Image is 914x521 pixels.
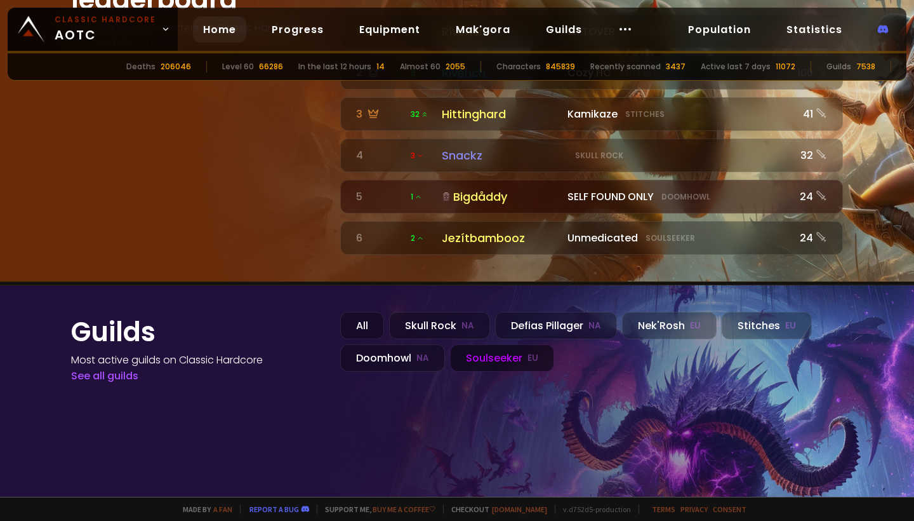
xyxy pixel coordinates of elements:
small: Soulseeker [646,233,695,244]
a: Statistics [776,17,852,43]
small: Stitches [625,109,665,120]
div: 41 [794,106,827,122]
div: SELF FOUND ONLY [567,189,786,205]
span: 2 [411,233,424,244]
a: Report a bug [249,504,299,514]
a: Terms [652,504,675,514]
span: 1 [411,191,422,203]
a: a fan [213,504,232,514]
div: Defias Pillager [495,312,617,339]
a: Guilds [536,17,592,43]
a: Home [193,17,246,43]
a: Progress [262,17,334,43]
div: Recently scanned [590,61,661,72]
div: 206046 [161,61,191,72]
div: 7538 [856,61,875,72]
a: Buy me a coffee [373,504,435,514]
span: Support me, [317,504,435,514]
a: [DOMAIN_NAME] [492,504,547,514]
div: Guilds [826,61,851,72]
div: Soulseeker [450,344,554,372]
a: Equipment [349,17,430,43]
a: See all guilds [71,369,138,383]
span: Checkout [443,504,547,514]
span: v. d752d5 - production [555,504,631,514]
div: Skull Rock [389,312,490,339]
a: Classic HardcoreAOTC [8,8,178,51]
div: 3 [356,106,403,122]
div: Hittinghard [442,105,560,123]
small: EU [690,320,701,332]
div: 845839 [546,61,575,72]
div: Doomhowl [340,344,445,372]
small: NA [588,320,601,332]
a: Population [678,17,761,43]
span: 3 [411,150,424,161]
div: 24 [794,230,827,246]
div: 4 [356,147,403,163]
a: 4 3 SnackzSkull Rock32 [340,139,843,172]
div: Level 60 [222,61,254,72]
div: In the last 12 hours [298,61,371,72]
div: Jezítbambooz [442,229,560,247]
div: Characters [496,61,541,72]
div: 5 [356,189,403,205]
small: EU [527,352,538,365]
div: 3437 [666,61,685,72]
div: Active last 7 days [701,61,771,72]
div: 32 [794,147,827,163]
small: Doomhowl [661,191,710,203]
div: 2055 [446,61,465,72]
div: Almost 60 [400,61,440,72]
span: 32 [411,109,428,120]
small: Skull Rock [575,150,623,161]
div: Snackz [442,147,560,164]
a: 6 2JezítbamboozUnmedicatedSoulseeker24 [340,221,843,255]
small: NA [461,320,474,332]
small: EU [785,320,796,332]
div: Stitches [722,312,812,339]
a: 5 1BigdåddySELF FOUND ONLYDoomhowl24 [340,180,843,213]
div: Kamikaze [567,106,786,122]
span: AOTC [55,14,156,44]
div: 66286 [259,61,283,72]
a: 3 32 HittinghardKamikazeStitches41 [340,97,843,131]
div: Unmedicated [567,230,786,246]
div: Deaths [126,61,156,72]
a: Consent [713,504,746,514]
div: 14 [376,61,385,72]
small: Classic Hardcore [55,14,156,25]
div: 24 [794,189,827,205]
a: Mak'gora [446,17,520,43]
h4: Most active guilds on Classic Hardcore [71,352,325,368]
h1: Guilds [71,312,325,352]
div: 6 [356,230,403,246]
a: Privacy [680,504,708,514]
div: Nek'Rosh [622,312,717,339]
div: Bigdåddy [442,188,560,205]
div: All [340,312,384,339]
div: 11072 [776,61,795,72]
span: Made by [175,504,232,514]
small: NA [416,352,429,365]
